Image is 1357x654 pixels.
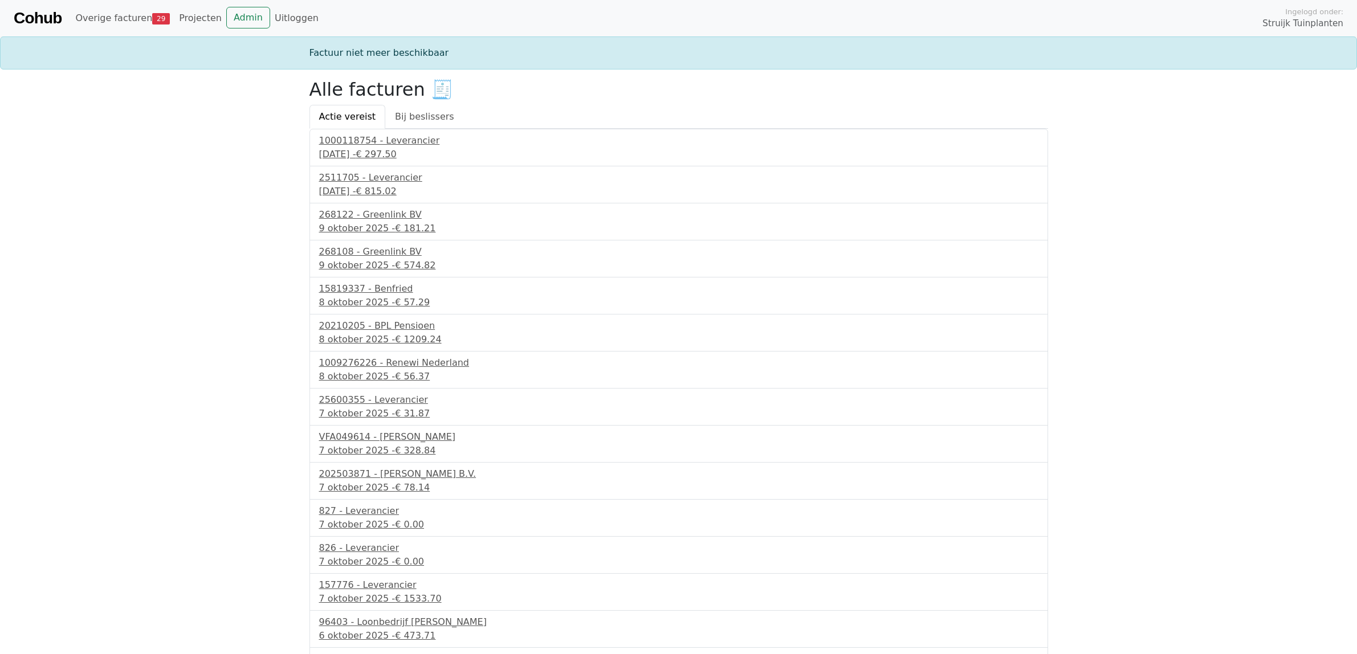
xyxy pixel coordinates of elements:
span: Struijk Tuinplanten [1262,17,1343,30]
a: 15819337 - Benfried8 oktober 2025 -€ 57.29 [319,282,1038,309]
a: 268122 - Greenlink BV9 oktober 2025 -€ 181.21 [319,208,1038,235]
a: 157776 - Leverancier7 oktober 2025 -€ 1533.70 [319,578,1038,606]
span: € 297.50 [356,149,396,160]
div: 8 oktober 2025 - [319,296,1038,309]
div: 827 - Leverancier [319,504,1038,518]
a: 1009276226 - Renewi Nederland8 oktober 2025 -€ 56.37 [319,356,1038,383]
div: VFA049614 - [PERSON_NAME] [319,430,1038,444]
div: 6 oktober 2025 - [319,629,1038,643]
a: 2511705 - Leverancier[DATE] -€ 815.02 [319,171,1038,198]
div: 202503871 - [PERSON_NAME] B.V. [319,467,1038,481]
div: 9 oktober 2025 - [319,222,1038,235]
div: 1000118754 - Leverancier [319,134,1038,148]
div: 7 oktober 2025 - [319,481,1038,494]
div: Factuur niet meer beschikbaar [303,46,1055,60]
div: 7 oktober 2025 - [319,592,1038,606]
a: 202503871 - [PERSON_NAME] B.V.7 oktober 2025 -€ 78.14 [319,467,1038,494]
a: Actie vereist [309,105,386,129]
span: 29 [152,13,170,24]
span: € 0.00 [395,556,424,567]
div: 7 oktober 2025 - [319,407,1038,420]
span: € 328.84 [395,445,435,456]
span: € 31.87 [395,408,430,419]
div: 96403 - Loonbedrijf [PERSON_NAME] [319,615,1038,629]
span: € 57.29 [395,297,430,308]
div: 15819337 - Benfried [319,282,1038,296]
span: € 473.71 [395,630,435,641]
a: 96403 - Loonbedrijf [PERSON_NAME]6 oktober 2025 -€ 473.71 [319,615,1038,643]
span: € 574.82 [395,260,435,271]
span: € 1209.24 [395,334,441,345]
div: 25600355 - Leverancier [319,393,1038,407]
span: € 181.21 [395,223,435,234]
div: 2511705 - Leverancier [319,171,1038,185]
a: Bij beslissers [385,105,464,129]
div: 7 oktober 2025 - [319,518,1038,532]
div: 268108 - Greenlink BV [319,245,1038,259]
a: 25600355 - Leverancier7 oktober 2025 -€ 31.87 [319,393,1038,420]
div: 7 oktober 2025 - [319,444,1038,457]
span: € 0.00 [395,519,424,530]
div: 8 oktober 2025 - [319,333,1038,346]
span: € 815.02 [356,186,396,197]
a: Overige facturen29 [71,7,174,30]
div: 1009276226 - Renewi Nederland [319,356,1038,370]
a: 826 - Leverancier7 oktober 2025 -€ 0.00 [319,541,1038,569]
a: Uitloggen [270,7,323,30]
div: 9 oktober 2025 - [319,259,1038,272]
div: 268122 - Greenlink BV [319,208,1038,222]
a: VFA049614 - [PERSON_NAME]7 oktober 2025 -€ 328.84 [319,430,1038,457]
a: 268108 - Greenlink BV9 oktober 2025 -€ 574.82 [319,245,1038,272]
div: 826 - Leverancier [319,541,1038,555]
span: Ingelogd onder: [1285,6,1343,17]
div: 20210205 - BPL Pensioen [319,319,1038,333]
div: [DATE] - [319,185,1038,198]
span: € 1533.70 [395,593,441,604]
div: 157776 - Leverancier [319,578,1038,592]
div: [DATE] - [319,148,1038,161]
span: € 56.37 [395,371,430,382]
h2: Alle facturen 🧾 [309,79,1048,100]
div: 8 oktober 2025 - [319,370,1038,383]
a: Cohub [14,5,62,32]
a: Projecten [174,7,226,30]
a: 1000118754 - Leverancier[DATE] -€ 297.50 [319,134,1038,161]
a: Admin [226,7,270,28]
a: 827 - Leverancier7 oktober 2025 -€ 0.00 [319,504,1038,532]
a: 20210205 - BPL Pensioen8 oktober 2025 -€ 1209.24 [319,319,1038,346]
span: € 78.14 [395,482,430,493]
div: 7 oktober 2025 - [319,555,1038,569]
